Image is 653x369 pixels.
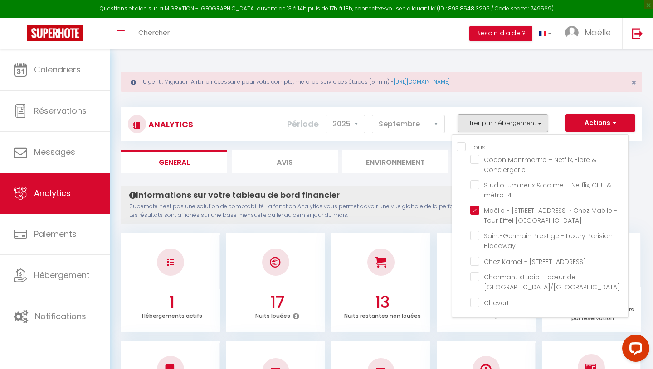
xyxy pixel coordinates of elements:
h3: 17 [231,293,323,312]
span: Maëlle [585,27,611,38]
button: Actions [565,114,635,132]
p: Hébergements actifs [142,310,202,320]
p: Nuits louées [255,310,290,320]
iframe: LiveChat chat widget [615,331,653,369]
span: Calendriers [34,64,81,75]
span: Charmant studio – cœur de [GEOGRAPHIC_DATA]/[GEOGRAPHIC_DATA] [484,273,620,292]
img: logout [632,28,643,39]
div: Urgent : Migration Airbnb nécessaire pour votre compte, merci de suivre ces étapes (5 min) - [121,72,642,92]
span: Analytics [34,187,71,199]
h4: Informations sur votre tableau de bord financier [129,190,552,200]
span: Paiements [34,228,77,240]
img: NO IMAGE [167,259,174,266]
a: [URL][DOMAIN_NAME] [394,78,450,86]
img: Super Booking [27,25,83,41]
h3: Analytics [146,114,193,134]
button: Close [631,79,636,87]
span: Hébergement [34,269,90,281]
a: Chercher [132,18,176,49]
span: Messages [34,146,75,158]
li: Environnement [342,150,448,173]
span: Saint-Germain Prestige - Luxury Parisian Hideaway [484,231,613,250]
p: Nombre moyen de voyageurs par réservation [551,304,634,322]
span: Studio lumineux & calme – Netflix, CHU & métro 14 [484,181,611,200]
span: Maëlle - [STREET_ADDRESS] · Chez Maëlle - Tour Eiffel [GEOGRAPHIC_DATA] [484,206,617,225]
a: en cliquant ici [399,5,437,12]
a: ... Maëlle [558,18,622,49]
h3: 56.67 % [442,293,533,312]
span: Réservations [34,105,87,116]
p: Nuits restantes non louées [344,310,421,320]
button: Filtrer par hébergement [458,114,548,132]
li: General [121,150,227,173]
span: Cocon Montmartre – Netflix, Fibre & Conciergerie [484,155,596,174]
li: Avis [232,150,338,173]
h3: 13 [336,293,428,312]
p: Superhote n'est pas une solution de comptabilité. La fonction Analytics vous permet d'avoir une v... [129,202,552,220]
span: × [631,77,636,88]
img: ... [565,26,579,39]
h3: 1 [126,293,218,312]
button: Besoin d'aide ? [469,26,532,41]
span: Chercher [138,28,170,37]
label: Période [287,114,319,134]
span: Notifications [35,311,86,322]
